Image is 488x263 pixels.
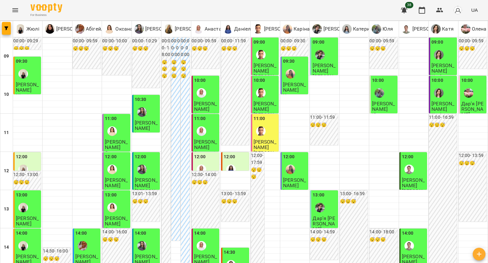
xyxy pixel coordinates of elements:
p: [PERSON_NAME] [254,112,277,123]
img: Каріна [286,165,295,174]
h6: 😴😴😴 [13,179,41,186]
span: [PERSON_NAME] [402,177,425,188]
h6: 😴😴😴 [43,255,71,262]
span: [PERSON_NAME] [135,177,158,188]
h6: 😴😴😴 [221,45,249,52]
label: 13:00 [105,192,117,199]
span: [PERSON_NAME] [194,139,217,150]
label: 12:00 [105,153,117,160]
img: О [45,24,55,34]
a: К Катя [431,24,454,34]
h6: 12:00 - 13:59 [459,152,486,159]
img: Жюлі [18,69,28,79]
a: М [PERSON_NAME] [253,24,302,34]
p: Юля [372,112,382,117]
span: [PERSON_NAME] [194,101,217,112]
h6: 10 [4,91,9,98]
h6: 13:01 - 13:59 [132,190,160,197]
label: 10:00 [194,77,206,84]
a: Ж Жюлі [16,24,39,34]
h6: 00:00 - 09:29 [13,38,41,45]
label: 11:00 [194,115,206,122]
label: 13:00 [313,192,324,199]
div: Оксана [107,203,117,212]
img: К [431,24,441,34]
h6: 14 [4,244,9,251]
div: Олександра [45,24,94,34]
img: Юлія [137,241,147,251]
img: Ю [372,24,381,34]
h6: 12:30 - 14:00 [192,171,219,178]
h6: 😴😴😴 [181,59,190,80]
div: Олена [464,88,473,98]
img: А [194,24,203,34]
img: К [342,24,352,34]
p: [PERSON_NAME] [135,188,159,200]
p: Індивідуальне онлайн заняття 50 хв рівні А1-В1 [135,131,159,159]
h6: 😴😴😴 [310,122,338,129]
label: 11:00 [105,115,117,122]
img: Микита [315,50,325,60]
label: 09:00 [254,39,265,46]
h6: 😴😴😴 [192,45,219,52]
label: 12:00 [16,153,28,160]
h6: 😴😴😴 [340,198,368,205]
h6: 😴😴😴 [192,179,219,186]
h6: 😴😴😴 [171,59,180,80]
h6: 😴😴😴 [459,160,486,167]
div: Михайло [256,50,266,60]
span: [PERSON_NAME] [431,62,454,74]
img: Анастасія [197,241,206,251]
div: Микита [315,203,325,212]
a: К Каріна [283,24,310,34]
img: А [75,24,85,34]
p: Катерина [352,25,376,33]
h6: 00:00 - 11:59 [221,38,249,45]
label: 12:00 [135,153,146,160]
h6: 00:00 - 00:00 [171,38,180,58]
span: [PERSON_NAME] [16,82,39,93]
p: Індивідуальне онлайн заняття 50 хв (підготовка до іспиту ) рівні В2+ [283,188,307,232]
span: 38 [405,2,413,8]
span: [PERSON_NAME] [254,139,276,150]
img: М [312,24,322,34]
div: Михайло [256,88,266,98]
img: О [105,24,114,34]
h6: 00:00 - 09:30 [281,38,308,45]
img: Ю [134,24,144,34]
label: 14:30 [224,249,235,256]
div: Олена [461,24,487,34]
p: [PERSON_NAME] [55,25,94,33]
span: [PERSON_NAME] [105,139,128,150]
img: К [283,24,292,34]
h6: 00:00 - 10:00 [102,38,130,45]
span: [PERSON_NAME] [431,101,454,112]
label: 11:00 [254,115,265,122]
img: Юля [375,88,384,98]
a: О [PERSON_NAME] [45,24,94,34]
button: Menu [8,3,23,18]
img: Voopty Logo [30,3,62,12]
h6: 😴😴😴 [459,45,486,52]
p: Жюлі [16,93,29,98]
div: Жюлі [18,165,28,174]
h6: 14:00 - 16:00 [102,229,130,236]
div: Каріна [283,24,310,34]
div: Андрій [404,165,414,174]
h6: 14:00 - 14:59 [310,229,338,236]
a: А Абігейл [75,24,104,34]
a: А [PERSON_NAME] [402,24,451,34]
a: А Анастасія [194,24,228,34]
div: Анастасія [197,88,206,98]
label: 09:30 [283,58,295,65]
img: Андрій [404,241,414,251]
p: Даніела [233,25,254,33]
img: Анастасія [197,126,206,136]
label: 09:00 [431,39,443,46]
div: Микита [312,24,362,34]
img: М [253,24,263,34]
